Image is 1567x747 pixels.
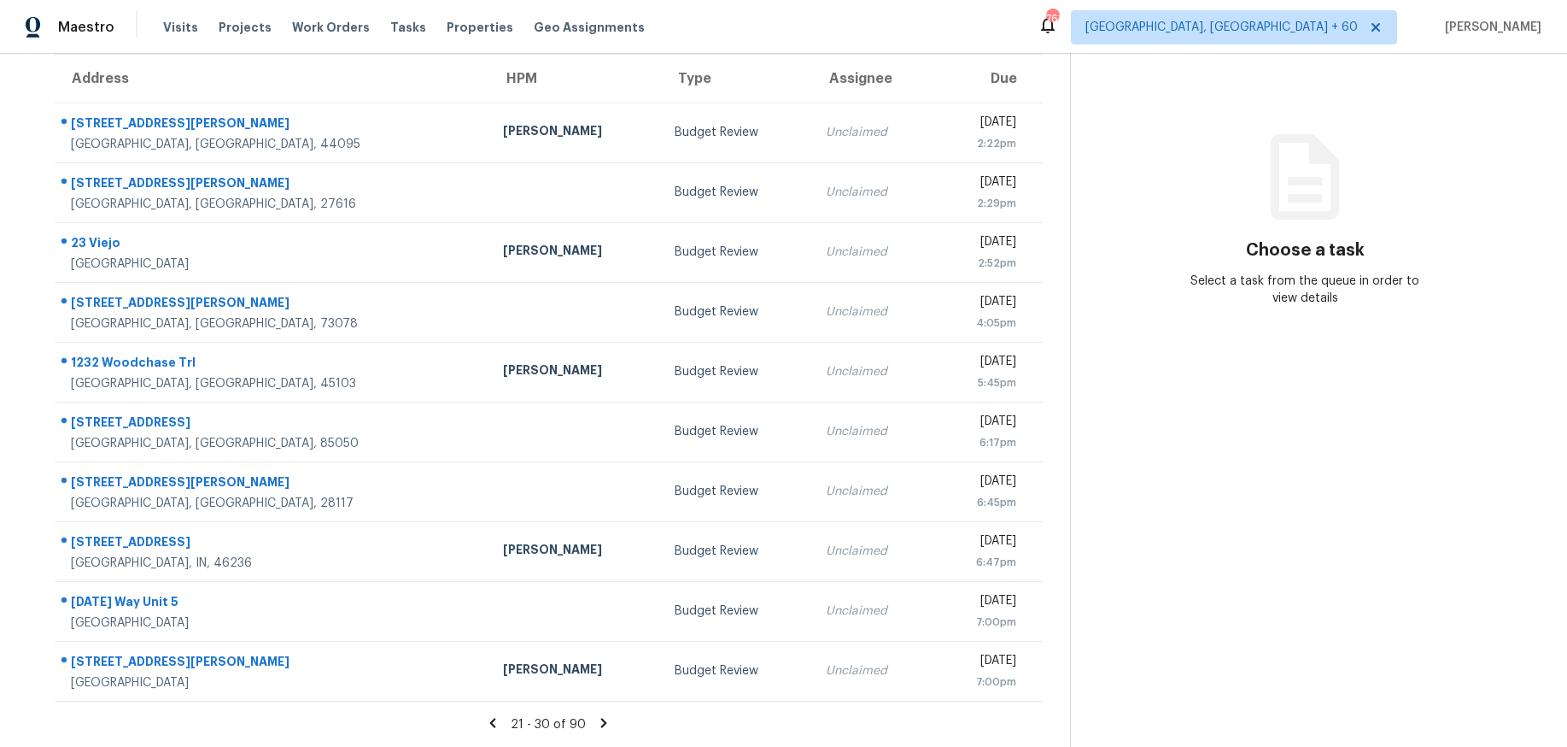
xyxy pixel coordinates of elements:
[71,234,476,256] div: 23 Viejo
[503,122,647,144] div: [PERSON_NAME]
[947,532,1016,554] div: [DATE]
[675,124,798,141] div: Budget Review
[71,593,476,615] div: [DATE] Way Unit 5
[947,614,1016,631] div: 7:00pm
[675,483,798,500] div: Budget Review
[675,662,798,679] div: Budget Review
[447,19,513,36] span: Properties
[71,115,476,136] div: [STREET_ADDRESS][PERSON_NAME]
[675,603,798,620] div: Budget Review
[947,135,1016,152] div: 2:22pm
[675,363,798,380] div: Budget Review
[947,353,1016,374] div: [DATE]
[503,362,647,383] div: [PERSON_NAME]
[947,374,1016,391] div: 5:45pm
[1246,242,1365,259] h3: Choose a task
[71,414,476,435] div: [STREET_ADDRESS]
[1188,273,1423,307] div: Select a task from the queue in order to view details
[71,136,476,153] div: [GEOGRAPHIC_DATA], [GEOGRAPHIC_DATA], 44095
[826,603,920,620] div: Unclaimed
[71,533,476,555] div: [STREET_ADDRESS]
[163,19,198,36] span: Visits
[933,55,1043,103] th: Due
[71,473,476,495] div: [STREET_ADDRESS][PERSON_NAME]
[1438,19,1541,36] span: [PERSON_NAME]
[55,55,489,103] th: Address
[826,662,920,679] div: Unclaimed
[534,19,645,36] span: Geo Assignments
[947,315,1016,332] div: 4:05pm
[292,19,370,36] span: Work Orders
[947,233,1016,255] div: [DATE]
[675,303,798,321] div: Budget Review
[71,375,476,392] div: [GEOGRAPHIC_DATA], [GEOGRAPHIC_DATA], 45103
[71,174,476,196] div: [STREET_ADDRESS][PERSON_NAME]
[947,673,1016,691] div: 7:00pm
[219,19,272,36] span: Projects
[1046,10,1058,27] div: 763
[826,483,920,500] div: Unclaimed
[826,543,920,560] div: Unclaimed
[947,652,1016,673] div: [DATE]
[71,615,476,632] div: [GEOGRAPHIC_DATA]
[947,114,1016,135] div: [DATE]
[503,661,647,682] div: [PERSON_NAME]
[71,256,476,273] div: [GEOGRAPHIC_DATA]
[947,592,1016,614] div: [DATE]
[675,244,798,261] div: Budget Review
[71,495,476,512] div: [GEOGRAPHIC_DATA], [GEOGRAPHIC_DATA], 28117
[675,543,798,560] div: Budget Review
[675,423,798,440] div: Budget Review
[947,195,1016,212] div: 2:29pm
[826,423,920,440] div: Unclaimed
[947,494,1016,511] div: 6:45pm
[812,55,933,103] th: Assignee
[58,19,114,36] span: Maestro
[489,55,661,103] th: HPM
[826,124,920,141] div: Unclaimed
[71,674,476,691] div: [GEOGRAPHIC_DATA]
[71,653,476,674] div: [STREET_ADDRESS][PERSON_NAME]
[826,244,920,261] div: Unclaimed
[947,255,1016,272] div: 2:52pm
[661,55,812,103] th: Type
[503,242,647,263] div: [PERSON_NAME]
[511,719,586,731] span: 21 - 30 of 90
[71,315,476,332] div: [GEOGRAPHIC_DATA], [GEOGRAPHIC_DATA], 73078
[675,184,798,201] div: Budget Review
[826,363,920,380] div: Unclaimed
[947,293,1016,315] div: [DATE]
[71,294,476,315] div: [STREET_ADDRESS][PERSON_NAME]
[826,184,920,201] div: Unclaimed
[71,435,476,452] div: [GEOGRAPHIC_DATA], [GEOGRAPHIC_DATA], 85050
[503,541,647,562] div: [PERSON_NAME]
[947,413,1016,434] div: [DATE]
[71,196,476,213] div: [GEOGRAPHIC_DATA], [GEOGRAPHIC_DATA], 27616
[826,303,920,321] div: Unclaimed
[71,555,476,572] div: [GEOGRAPHIC_DATA], IN, 46236
[1085,19,1358,36] span: [GEOGRAPHIC_DATA], [GEOGRAPHIC_DATA] + 60
[947,473,1016,494] div: [DATE]
[947,174,1016,195] div: [DATE]
[947,554,1016,571] div: 6:47pm
[71,354,476,375] div: 1232 Woodchase Trl
[947,434,1016,451] div: 6:17pm
[390,21,426,33] span: Tasks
